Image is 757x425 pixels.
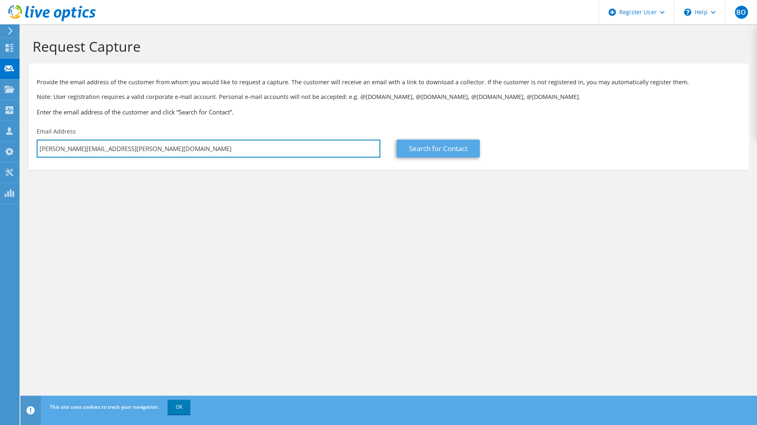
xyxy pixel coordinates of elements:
a: Search for Contact [397,140,480,158]
h3: Enter the email address of the customer and click “Search for Contact”. [37,107,741,116]
svg: \n [684,9,691,16]
p: Note: User registration requires a valid corporate e-mail account. Personal e-mail accounts will ... [37,92,741,101]
span: This site uses cookies to track your navigation. [50,403,159,410]
h1: Request Capture [33,38,741,55]
label: Email Address [37,127,76,136]
p: Provide the email address of the customer from whom you would like to request a capture. The cust... [37,78,741,87]
span: BO [735,6,748,19]
a: OK [168,400,190,414]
